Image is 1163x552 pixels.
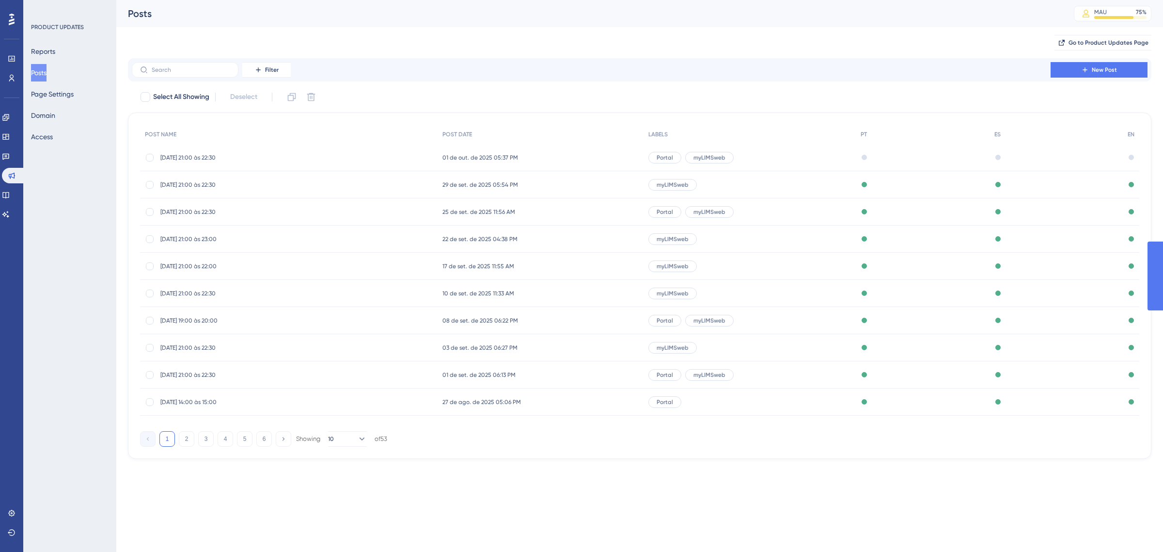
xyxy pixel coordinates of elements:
[657,398,673,406] span: Portal
[657,262,689,270] span: myLIMSweb
[657,317,673,325] span: Portal
[442,371,516,379] span: 01 de set. de 2025 06:13 PM
[160,235,315,243] span: [DATE] 21:00 às 23:00
[693,154,725,162] span: myLIMSweb
[1051,62,1147,78] button: New Post
[1069,39,1148,47] span: Go to Product Updates Page
[1128,130,1134,138] span: EN
[145,130,176,138] span: POST NAME
[31,85,74,103] button: Page Settings
[994,130,1001,138] span: ES
[296,435,320,443] div: Showing
[328,431,367,447] button: 10
[265,66,279,74] span: Filter
[242,62,291,78] button: Filter
[179,431,194,447] button: 2
[693,371,725,379] span: myLIMSweb
[128,7,1050,20] div: Posts
[657,235,689,243] span: myLIMSweb
[31,128,53,146] button: Access
[31,64,47,81] button: Posts
[31,23,84,31] div: PRODUCT UPDATES
[442,290,514,297] span: 10 de set. de 2025 11:33 AM
[442,130,472,138] span: POST DATE
[31,107,55,124] button: Domain
[1094,8,1107,16] div: MAU
[160,290,315,297] span: [DATE] 21:00 às 22:30
[657,344,689,352] span: myLIMSweb
[160,371,315,379] span: [DATE] 21:00 às 22:30
[1092,66,1117,74] span: New Post
[442,262,514,270] span: 17 de set. de 2025 11:55 AM
[1136,8,1147,16] div: 75 %
[153,91,209,103] span: Select All Showing
[657,208,673,216] span: Portal
[375,435,387,443] div: of 53
[648,130,668,138] span: LABELS
[159,431,175,447] button: 1
[256,431,272,447] button: 6
[657,290,689,297] span: myLIMSweb
[442,317,518,325] span: 08 de set. de 2025 06:22 PM
[221,88,266,106] button: Deselect
[31,43,55,60] button: Reports
[1122,514,1151,543] iframe: UserGuiding AI Assistant Launcher
[160,317,315,325] span: [DATE] 19:00 às 20:00
[861,130,867,138] span: PT
[442,344,518,352] span: 03 de set. de 2025 06:27 PM
[160,262,315,270] span: [DATE] 21:00 às 22:00
[160,344,315,352] span: [DATE] 21:00 às 22:30
[198,431,214,447] button: 3
[152,66,230,73] input: Search
[328,435,334,443] span: 10
[160,208,315,216] span: [DATE] 21:00 às 22:30
[160,154,315,162] span: [DATE] 21:00 às 22:30
[657,181,689,189] span: myLIMSweb
[442,208,515,216] span: 25 de set. de 2025 11:56 AM
[442,181,518,189] span: 29 de set. de 2025 05:54 PM
[160,398,315,406] span: [DATE] 14:00 às 15:00
[160,181,315,189] span: [DATE] 21:00 às 22:30
[218,431,233,447] button: 4
[442,235,518,243] span: 22 de set. de 2025 04:38 PM
[657,154,673,162] span: Portal
[693,317,725,325] span: myLIMSweb
[693,208,725,216] span: myLIMSweb
[657,371,673,379] span: Portal
[1054,35,1151,50] button: Go to Product Updates Page
[442,154,518,162] span: 01 de out. de 2025 05:37 PM
[442,398,521,406] span: 27 de ago. de 2025 05:06 PM
[237,431,252,447] button: 5
[230,91,257,103] span: Deselect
